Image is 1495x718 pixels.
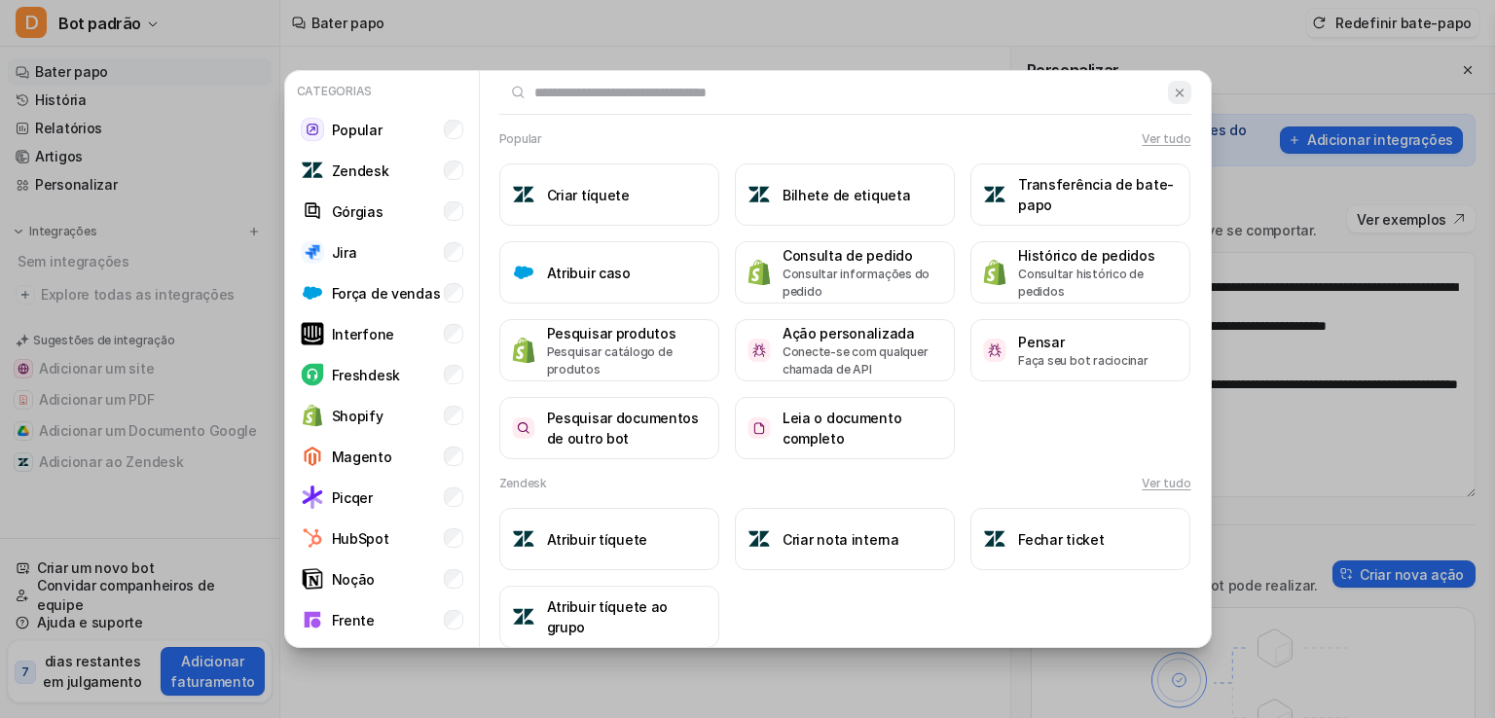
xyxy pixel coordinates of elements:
[735,163,955,226] button: Bilhete de etiquetaBilhete de etiqueta
[332,489,373,506] font: Picqer
[547,598,669,635] font: Atribuir tíquete ao grupo
[547,344,673,377] font: Pesquisar catálogo de produtos
[332,612,375,628] font: Frente
[983,259,1006,285] img: Histórico de pedidos
[1018,531,1104,548] font: Fechar ticket
[547,325,676,341] font: Pesquisar produtos
[783,267,930,299] font: Consultar informações do pedido
[735,319,955,381] button: Ação personalizadaAção personalizadaConecte-se com qualquer chamada de API
[547,265,631,281] font: Atribuir caso
[970,241,1190,304] button: Histórico de pedidosHistórico de pedidosConsultar histórico de pedidos
[747,527,771,551] img: Criar nota interna
[970,163,1190,226] button: Transferência de bate-papoTransferência de bate-papo
[735,241,955,304] button: Consulta de pedidoConsulta de pedidoConsultar informações do pedido
[970,508,1190,570] button: Fechar ticketFechar ticket
[499,476,547,490] font: Zendesk
[747,259,771,285] img: Consulta de pedido
[547,410,699,447] font: Pesquisar documentos de outro bot
[735,508,955,570] button: Criar nota internaCriar nota interna
[512,183,535,206] img: Criar tíquete
[499,163,719,226] button: Criar tíqueteCriar tíquete
[332,530,389,547] font: HubSpot
[1142,476,1190,490] font: Ver tudo
[512,527,535,551] img: Atribuir tíquete
[499,131,542,146] font: Popular
[332,449,392,465] font: Magento
[1018,176,1174,213] font: Transferência de bate-papo
[512,417,535,440] img: Pesquisar documentos de outro bot
[983,339,1006,361] img: Pensar
[1142,131,1190,146] font: Ver tudo
[1018,247,1154,264] font: Histórico de pedidos
[332,122,383,138] font: Popular
[783,344,928,377] font: Conecte-se com qualquer chamada de API
[1018,267,1144,299] font: Consultar histórico de pedidos
[983,183,1006,206] img: Transferência de bate-papo
[783,325,915,341] font: Ação personalizada
[332,408,383,424] font: Shopify
[1142,475,1190,492] button: Ver tudo
[512,261,535,284] img: Atribuir caso
[783,247,913,264] font: Consulta de pedido
[783,187,911,203] font: Bilhete de etiqueta
[499,508,719,570] button: Atribuir tíqueteAtribuir tíquete
[499,586,719,648] button: Atribuir tíquete ao grupoAtribuir tíquete ao grupo
[332,203,383,220] font: Górgias
[297,84,373,98] font: Categorias
[983,527,1006,551] img: Fechar ticket
[747,183,771,206] img: Bilhete de etiqueta
[499,397,719,459] button: Pesquisar documentos de outro botPesquisar documentos de outro bot
[1018,334,1064,350] font: Pensar
[547,187,630,203] font: Criar tíquete
[783,531,899,548] font: Criar nota interna
[332,326,394,342] font: Interfone
[499,319,719,381] button: Pesquisar produtosPesquisar produtosPesquisar catálogo de produtos
[332,285,441,302] font: Força de vendas
[332,367,400,383] font: Freshdesk
[332,244,357,261] font: Jira
[512,605,535,628] img: Atribuir tíquete ao grupo
[332,571,376,588] font: Noção
[547,531,648,548] font: Atribuir tíquete
[735,397,955,459] button: Leia o documento completoLeia o documento completo
[1142,130,1190,148] button: Ver tudo
[970,319,1190,381] button: PensarPensarFaça seu bot raciocinar
[332,162,389,179] font: Zendesk
[747,417,771,440] img: Leia o documento completo
[1018,353,1148,368] font: Faça seu bot raciocinar
[499,241,719,304] button: Atribuir casoAtribuir caso
[747,339,771,361] img: Ação personalizada
[512,337,535,363] img: Pesquisar produtos
[783,410,902,447] font: Leia o documento completo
